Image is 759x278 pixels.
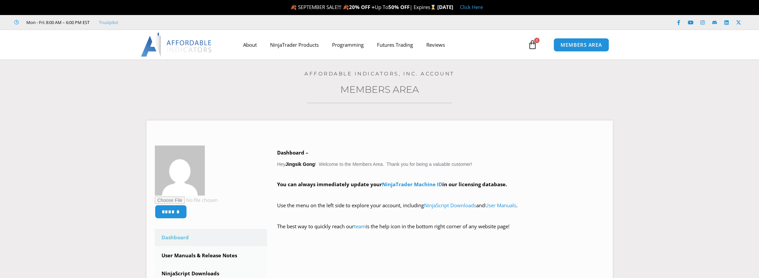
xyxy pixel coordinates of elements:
b: Dashboard – [277,149,308,156]
a: Members Area [340,84,419,95]
a: Click Here [460,4,483,10]
a: 0 [518,35,547,54]
p: The best way to quickly reach our is the help icon in the bottom right corner of any website page! [277,222,604,241]
strong: [DATE] [437,4,453,10]
a: Affordable Indicators, Inc. Account [304,70,455,77]
img: 3e961ded3c57598c38b75bad42f30339efeb9c3e633a926747af0a11817a7dee [155,146,205,196]
nav: Menu [236,37,526,52]
a: NinjaScript Downloads [424,202,476,209]
a: About [236,37,263,52]
a: NinjaTrader Machine ID [382,181,442,188]
strong: You can always immediately update your in our licensing database. [277,181,507,188]
div: Hey ! Welcome to the Members Area. Thank you for being a valuable customer! [277,148,604,241]
strong: 50% OFF [388,4,410,10]
a: User Manuals [485,202,516,209]
a: Trustpilot [99,18,118,26]
span: MEMBERS AREA [561,42,602,47]
p: Use the menu on the left side to explore your account, including and . [277,201,604,220]
span: 0 [534,38,540,43]
strong: Jingsik Gong [285,162,315,167]
a: MEMBERS AREA [554,38,609,52]
a: NinjaTrader Products [263,37,325,52]
img: ⌛ [431,5,436,10]
span: Mon - Fri: 8:00 AM – 6:00 PM EST [25,18,90,26]
a: Programming [325,37,370,52]
a: User Manuals & Release Notes [155,247,267,264]
span: 🍂 SEPTEMBER SALE!!! 🍂 Up To | Expires [290,4,437,10]
strong: 20% OFF + [349,4,375,10]
a: Dashboard [155,229,267,246]
img: LogoAI | Affordable Indicators – NinjaTrader [141,33,212,57]
a: team [354,223,366,230]
a: Futures Trading [370,37,420,52]
a: Reviews [420,37,452,52]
